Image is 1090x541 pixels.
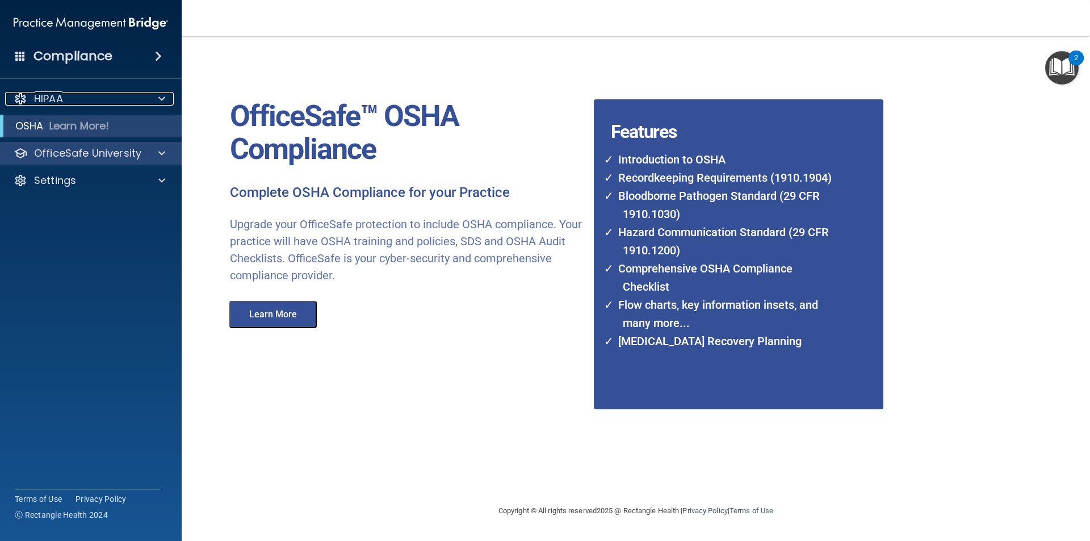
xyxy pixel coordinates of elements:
h4: Features [594,99,853,122]
button: Learn More [229,301,317,328]
li: [MEDICAL_DATA] Recovery Planning [611,332,839,350]
p: Learn More! [49,119,110,133]
div: 2 [1074,58,1078,73]
p: Upgrade your OfficeSafe protection to include OSHA compliance. Your practice will have OSHA train... [230,216,585,284]
img: PMB logo [14,12,168,35]
a: HIPAA [14,92,165,106]
li: Comprehensive OSHA Compliance Checklist [611,259,839,296]
li: Introduction to OSHA [611,150,839,169]
a: OfficeSafe University [14,146,165,160]
p: Settings [34,174,76,187]
a: Privacy Policy [76,493,127,505]
li: Bloodborne Pathogen Standard (29 CFR 1910.1030) [611,187,839,223]
button: Open Resource Center, 2 new notifications [1045,51,1079,85]
span: Ⓒ Rectangle Health 2024 [15,509,108,521]
a: Terms of Use [730,506,773,515]
a: Terms of Use [15,493,62,505]
li: Recordkeeping Requirements (1910.1904) [611,169,839,187]
p: OfficeSafe University [34,146,141,160]
a: Privacy Policy [682,506,727,515]
p: OfficeSafe™ OSHA Compliance [230,100,585,166]
li: Flow charts, key information insets, and many more... [611,296,839,332]
p: Complete OSHA Compliance for your Practice [230,184,585,202]
li: Hazard Communication Standard (29 CFR 1910.1200) [611,223,839,259]
p: OSHA [15,119,44,133]
div: Copyright © All rights reserved 2025 @ Rectangle Health | | [429,493,843,529]
p: HIPAA [34,92,63,106]
a: Learn More [221,311,328,319]
a: Settings [14,174,165,187]
h4: Compliance [33,48,112,64]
